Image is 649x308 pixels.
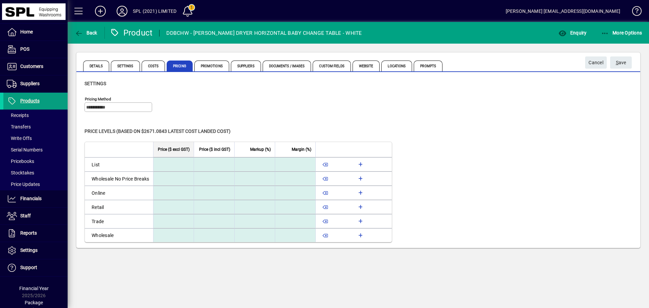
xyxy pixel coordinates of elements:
span: POS [20,46,29,52]
a: Home [3,24,68,41]
span: Margin (%) [292,146,311,153]
span: Prompts [414,61,442,71]
span: Enquiry [558,30,586,35]
span: Price Updates [7,182,40,187]
a: Customers [3,58,68,75]
button: Cancel [585,56,607,69]
button: Back [73,27,99,39]
span: Customers [20,64,43,69]
a: Pricebooks [3,156,68,167]
span: Website [353,61,380,71]
button: Profile [111,5,133,17]
a: Reports [3,225,68,242]
button: Enquiry [557,27,588,39]
a: Price Updates [3,179,68,190]
app-page-header-button: Back [68,27,105,39]
a: Serial Numbers [3,144,68,156]
span: Serial Numbers [7,147,43,152]
td: Online [85,186,153,200]
a: Support [3,259,68,276]
span: Transfers [7,124,31,129]
span: Receipts [7,113,29,118]
span: More Options [601,30,642,35]
span: Back [75,30,97,35]
span: Financial Year [19,286,49,291]
div: DDBCHW - [PERSON_NAME] DRYER HORIZONTAL BABY CHANGE TABLE - WHITE [166,28,362,39]
span: Pricebooks [7,159,34,164]
a: Receipts [3,110,68,121]
a: Settings [3,242,68,259]
span: Documents / Images [263,61,311,71]
span: Products [20,98,40,103]
span: Settings [85,81,106,86]
td: Wholesale No Price Breaks [85,171,153,186]
span: Support [20,265,37,270]
a: Stocktakes [3,167,68,179]
span: Costs [142,61,165,71]
td: List [85,157,153,171]
span: Markup (%) [250,146,271,153]
span: Home [20,29,33,34]
a: Financials [3,190,68,207]
span: ave [616,57,626,68]
div: [PERSON_NAME] [EMAIL_ADDRESS][DOMAIN_NAME] [506,6,620,17]
span: Reports [20,230,37,236]
span: Cancel [588,57,603,68]
a: Staff [3,208,68,224]
a: Knowledge Base [627,1,641,23]
button: Add [90,5,111,17]
mat-label: Pricing method [85,97,111,101]
span: Settings [20,247,38,253]
span: Write Offs [7,136,32,141]
span: Settings [111,61,140,71]
span: Locations [381,61,412,71]
button: Save [610,56,632,69]
span: Price ($ incl GST) [199,146,230,153]
span: Price ($ excl GST) [158,146,190,153]
td: Wholesale [85,228,153,242]
a: Write Offs [3,133,68,144]
a: POS [3,41,68,58]
div: SPL (2021) LIMITED [133,6,176,17]
span: Suppliers [231,61,261,71]
a: Transfers [3,121,68,133]
span: Details [83,61,109,71]
span: Stocktakes [7,170,34,175]
span: Suppliers [20,81,40,86]
span: Pricing [167,61,193,71]
td: Retail [85,200,153,214]
span: S [616,60,619,65]
span: Package [25,300,43,305]
button: More Options [599,27,644,39]
span: Financials [20,196,42,201]
a: Suppliers [3,75,68,92]
div: Product [110,27,153,38]
span: Price levels (based on $2671.0843 Latest cost landed cost) [85,128,231,134]
span: Promotions [194,61,229,71]
td: Trade [85,214,153,228]
span: Staff [20,213,31,218]
span: Custom Fields [313,61,351,71]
